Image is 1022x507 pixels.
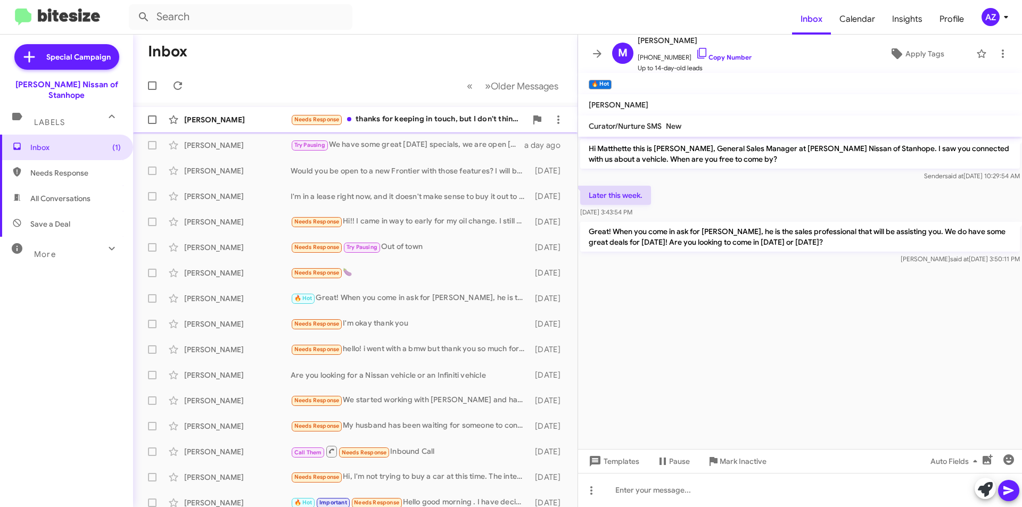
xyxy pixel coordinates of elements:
[184,114,291,125] div: [PERSON_NAME]
[291,191,530,202] div: I'm in a lease right now, and it doesn't make sense to buy it out to get a new car.
[930,452,982,471] span: Auto Fields
[922,452,990,471] button: Auto Fields
[184,421,291,431] div: [PERSON_NAME]
[291,370,530,380] div: Are you looking for a Nissan vehicle or an Infiniti vehicle
[14,44,119,70] a: Special Campaign
[34,250,56,259] span: More
[30,168,121,178] span: Needs Response
[30,142,121,153] span: Inbox
[184,472,291,483] div: [PERSON_NAME]
[931,4,972,35] a: Profile
[698,452,775,471] button: Mark Inactive
[479,75,565,97] button: Next
[530,191,569,202] div: [DATE]
[294,295,312,302] span: 🔥 Hot
[578,452,648,471] button: Templates
[291,445,530,458] div: Inbound Call
[530,370,569,380] div: [DATE]
[347,244,377,251] span: Try Pausing
[184,242,291,253] div: [PERSON_NAME]
[184,446,291,457] div: [PERSON_NAME]
[924,172,1020,180] span: Sender [DATE] 10:29:54 AM
[461,75,565,97] nav: Page navigation example
[294,473,340,480] span: Needs Response
[291,139,524,151] div: We have some great [DATE] specials, we are open [DATE] from 9-5 does the morning or afternoon.
[354,499,399,506] span: Needs Response
[184,344,291,355] div: [PERSON_NAME]
[129,4,352,30] input: Search
[112,142,121,153] span: (1)
[294,320,340,327] span: Needs Response
[720,452,767,471] span: Mark Inactive
[638,47,752,63] span: [PHONE_NUMBER]
[530,421,569,431] div: [DATE]
[589,121,662,131] span: Curator/Nurture SMS
[291,292,530,304] div: Great! When you come in ask for [PERSON_NAME], he is the sales professional that will be assistin...
[294,244,340,251] span: Needs Response
[580,139,1020,169] p: Hi Matthette this is [PERSON_NAME], General Sales Manager at [PERSON_NAME] Nissan of Stanhope. I ...
[30,219,70,229] span: Save a Deal
[905,44,944,63] span: Apply Tags
[491,80,558,92] span: Older Messages
[294,499,312,506] span: 🔥 Hot
[184,165,291,176] div: [PERSON_NAME]
[696,53,752,61] a: Copy Number
[291,241,530,253] div: Out of town
[184,140,291,151] div: [PERSON_NAME]
[291,471,530,483] div: Hi, I'm not trying to buy a car at this time. The interest rates are too high at this time. Ty fo...
[589,100,648,110] span: [PERSON_NAME]
[530,217,569,227] div: [DATE]
[34,118,65,127] span: Labels
[485,79,491,93] span: »
[589,80,612,89] small: 🔥 Hot
[294,142,325,148] span: Try Pausing
[291,420,530,432] div: My husband has been waiting for someone to contact him when the oil pan came in so we can complet...
[294,422,340,429] span: Needs Response
[460,75,479,97] button: Previous
[530,319,569,329] div: [DATE]
[294,346,340,353] span: Needs Response
[294,397,340,404] span: Needs Response
[587,452,639,471] span: Templates
[291,113,526,126] div: thanks for keeping in touch, but I don't think you can help bc my credit is only 589. This is bec...
[319,499,347,506] span: Important
[530,165,569,176] div: [DATE]
[294,269,340,276] span: Needs Response
[884,4,931,35] a: Insights
[184,217,291,227] div: [PERSON_NAME]
[580,222,1020,252] p: Great! When you come in ask for [PERSON_NAME], he is the sales professional that will be assistin...
[291,267,530,279] div: 🍆
[294,218,340,225] span: Needs Response
[530,242,569,253] div: [DATE]
[30,193,90,204] span: All Conversations
[862,44,971,63] button: Apply Tags
[982,8,1000,26] div: AZ
[291,215,530,228] div: Hi!! I came in way to early for my oil change. I still have almost 2000 miles to go before I reac...
[291,318,530,330] div: I'm okay thank you
[638,63,752,73] span: Up to 14-day-old leads
[46,52,111,62] span: Special Campaign
[294,449,322,456] span: Call Them
[618,45,628,62] span: M
[580,186,651,205] p: Later this week.
[294,116,340,123] span: Needs Response
[792,4,831,35] a: Inbox
[945,172,963,180] span: said at
[580,208,632,216] span: [DATE] 3:43:54 PM
[669,452,690,471] span: Pause
[831,4,884,35] a: Calendar
[530,344,569,355] div: [DATE]
[530,446,569,457] div: [DATE]
[530,472,569,483] div: [DATE]
[148,43,187,60] h1: Inbox
[467,79,473,93] span: «
[184,319,291,329] div: [PERSON_NAME]
[950,255,969,263] span: said at
[342,449,387,456] span: Needs Response
[972,8,1010,26] button: AZ
[524,140,569,151] div: a day ago
[901,255,1020,263] span: [PERSON_NAME] [DATE] 3:50:11 PM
